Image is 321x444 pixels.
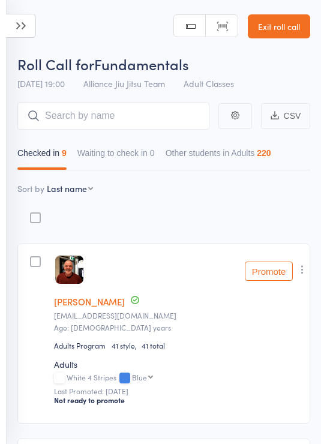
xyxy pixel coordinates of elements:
div: White 4 Stripes [54,373,302,383]
button: Other students in Adults220 [166,142,271,170]
div: Not ready to promote [54,395,302,405]
span: Adult Classes [184,77,234,89]
input: Search by name [17,102,209,130]
button: Checked in9 [17,142,67,170]
div: Last name [47,182,87,194]
a: Exit roll call [248,14,310,38]
a: [PERSON_NAME] [54,295,125,308]
span: 41 total [142,340,165,350]
div: 220 [257,148,271,158]
small: Ajdunn@hotmail.com [54,311,302,320]
span: Roll Call for [17,54,94,74]
img: image1695202374.png [55,256,83,284]
button: Waiting to check in0 [77,142,155,170]
span: Fundamentals [94,54,189,74]
div: 9 [62,148,67,158]
span: Alliance Jiu Jitsu Team [83,77,165,89]
button: CSV [261,103,310,129]
div: Adults Program [54,340,106,350]
div: Blue [132,373,147,381]
span: Age: [DEMOGRAPHIC_DATA] years [54,322,171,332]
div: Adults [54,358,302,370]
small: Last Promoted: [DATE] [54,387,302,395]
label: Sort by [17,182,44,194]
span: 41 style [112,340,142,350]
div: 0 [150,148,155,158]
button: Promote [245,262,293,281]
span: [DATE] 19:00 [17,77,65,89]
